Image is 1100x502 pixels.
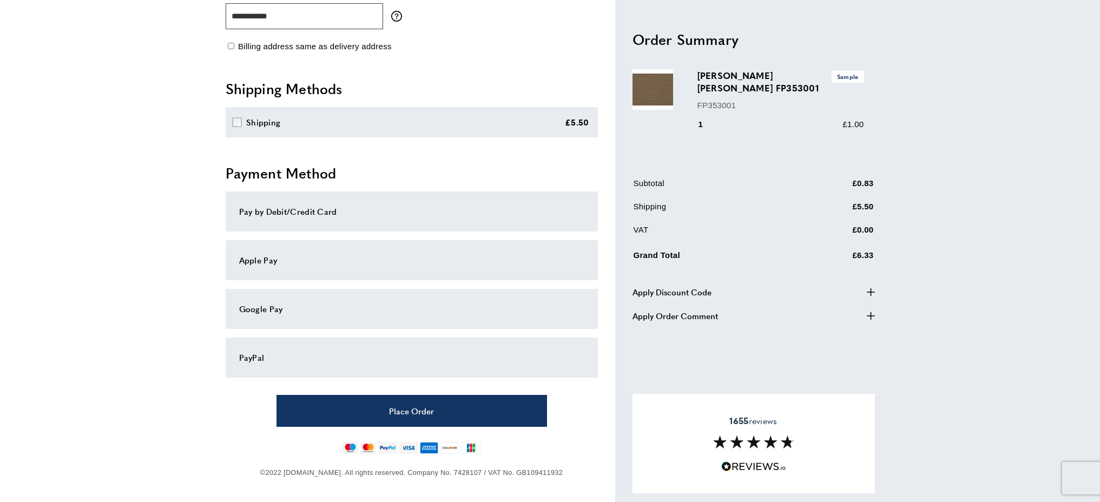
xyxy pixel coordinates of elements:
div: Shipping [246,116,280,129]
td: £0.83 [799,176,874,197]
td: £6.33 [799,246,874,269]
h3: [PERSON_NAME] [PERSON_NAME] FP353001 [697,69,864,94]
img: Reviews section [713,435,794,448]
p: FP353001 [697,98,864,111]
div: Google Pay [239,302,584,315]
img: visa [399,442,417,454]
strong: 1655 [729,414,748,427]
div: £5.50 [565,116,589,129]
button: Place Order [276,395,547,427]
td: Shipping [634,200,798,221]
span: Billing address same as delivery address [238,42,392,51]
input: Billing address same as delivery address [228,43,234,49]
img: discover [440,442,459,454]
button: More information [391,11,407,22]
h2: Order Summary [633,29,875,49]
span: ©2022 [DOMAIN_NAME]. All rights reserved. Company No. 7428107 / VAT No. GB109411932 [260,468,563,477]
img: jcb [462,442,480,454]
td: £0.00 [799,223,874,244]
span: Sample [832,71,864,82]
div: Apple Pay [239,254,584,267]
img: maestro [342,442,358,454]
h2: Shipping Methods [226,79,598,98]
td: Grand Total [634,246,798,269]
td: Subtotal [634,176,798,197]
img: paypal [378,442,397,454]
td: VAT [634,223,798,244]
td: £5.50 [799,200,874,221]
span: reviews [729,415,777,426]
span: £1.00 [842,119,864,128]
span: Apply Discount Code [633,285,712,298]
div: 1 [697,117,719,130]
img: mastercard [360,442,376,454]
img: Tam Tam FP353001 [633,69,673,110]
img: american-express [420,442,439,454]
img: Reviews.io 5 stars [721,461,786,472]
span: Apply Order Comment [633,309,718,322]
div: PayPal [239,351,584,364]
h2: Payment Method [226,163,598,183]
div: Pay by Debit/Credit Card [239,205,584,218]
